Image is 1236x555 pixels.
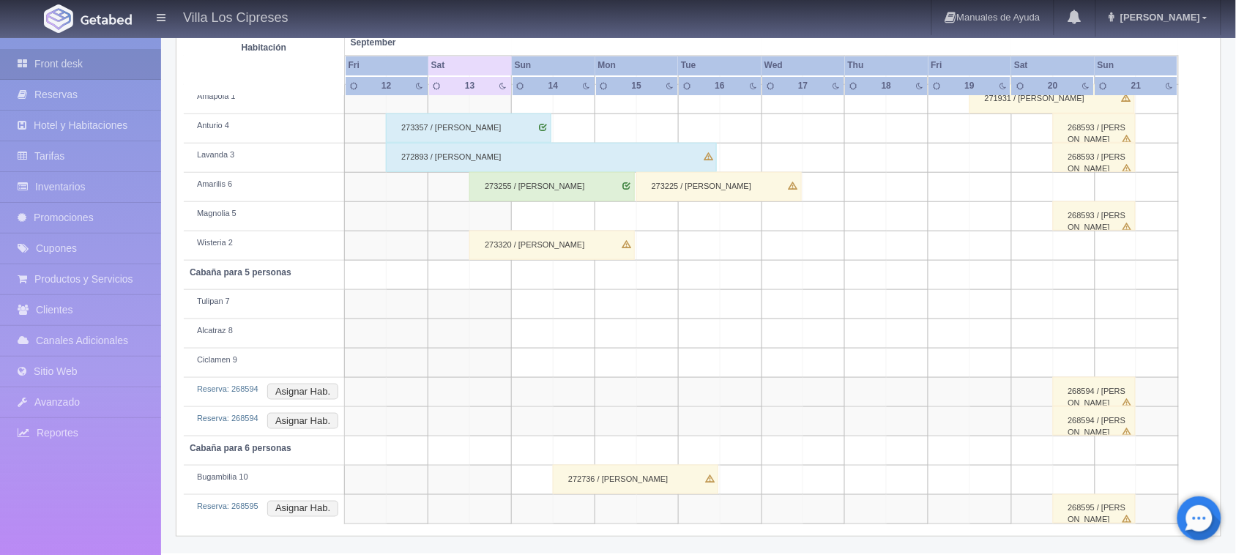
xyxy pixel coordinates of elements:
th: Sat [428,56,512,75]
div: 268593 / [PERSON_NAME] [1053,113,1136,143]
th: Thu [845,56,928,75]
span: September [351,37,506,49]
div: 15 [624,79,649,92]
div: 272736 / [PERSON_NAME] [553,465,718,494]
div: Magnolia 5 [190,208,338,220]
div: 19 [957,79,983,92]
th: Wed [762,56,845,75]
b: Cabaña para 5 personas [190,267,291,277]
div: Ciclamen 9 [190,354,338,366]
div: 273255 / [PERSON_NAME] [469,172,635,201]
div: 273225 / [PERSON_NAME] [636,172,802,201]
div: 13 [457,79,483,92]
a: Reserva: 268594 [197,384,258,393]
strong: Habitación [242,42,286,52]
span: [PERSON_NAME] [1117,12,1200,23]
div: 268594 / [PERSON_NAME] [1053,377,1136,406]
div: Amarilis 6 [190,179,338,190]
div: 271931 / [PERSON_NAME] [969,84,1135,113]
div: 17 [791,79,816,92]
button: Asignar Hab. [267,501,338,517]
button: Asignar Hab. [267,413,338,429]
div: Alcatraz 8 [190,325,338,337]
button: Asignar Hab. [267,384,338,400]
div: 21 [1124,79,1150,92]
th: Fri [928,56,1012,75]
div: 14 [540,79,566,92]
div: 16 [707,79,733,92]
div: Anturio 4 [190,120,338,132]
div: 18 [874,79,899,92]
th: Sun [1095,56,1178,75]
div: 268594 / [PERSON_NAME] [1053,406,1136,436]
img: Getabed [81,14,132,25]
th: Sun [512,56,595,75]
div: 268593 / [PERSON_NAME] [1053,201,1136,231]
div: 268593 / [PERSON_NAME] [1053,143,1136,172]
div: 272893 / [PERSON_NAME] [386,143,717,172]
div: Tulipan 7 [190,296,338,308]
div: 12 [373,79,399,92]
a: Reserva: 268595 [197,502,258,510]
div: Amapola 1 [190,91,338,103]
div: Lavanda 3 [190,149,338,161]
a: Reserva: 268594 [197,414,258,422]
div: 268595 / [PERSON_NAME] [1053,494,1136,524]
th: Fri [345,56,428,75]
th: Sat [1011,56,1095,75]
th: Mon [595,56,679,75]
img: Getabed [44,4,73,33]
div: 20 [1040,79,1066,92]
b: Cabaña para 6 personas [190,443,291,453]
div: 273357 / [PERSON_NAME] [386,113,551,143]
div: Bugambilia 10 [190,472,338,483]
div: 273320 / [PERSON_NAME] [469,231,635,260]
th: Tue [678,56,762,75]
div: Wisteria 2 [190,237,338,249]
h4: Villa Los Cipreses [183,7,288,26]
